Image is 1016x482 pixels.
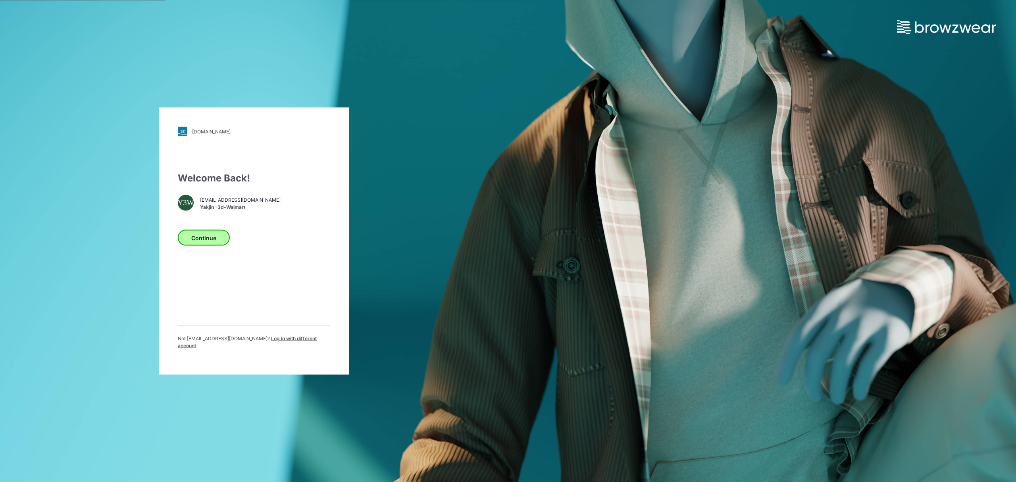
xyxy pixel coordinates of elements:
[178,171,330,185] div: Welcome Back!
[178,230,230,246] button: Continue
[200,196,281,203] span: [EMAIL_ADDRESS][DOMAIN_NAME]
[200,203,281,210] span: Yakjin -3d-Walmart
[178,127,187,136] img: svg+xml;base64,PHN2ZyB3aWR0aD0iMjgiIGhlaWdodD0iMjgiIHZpZXdCb3g9IjAgMCAyOCAyOCIgZmlsbD0ibm9uZSIgeG...
[178,127,330,136] a: [DOMAIN_NAME]
[178,195,194,211] div: Y3W
[897,20,996,34] img: browzwear-logo.73288ffb.svg
[192,128,231,134] div: [DOMAIN_NAME]
[178,335,330,349] p: Not [EMAIL_ADDRESS][DOMAIN_NAME] ?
